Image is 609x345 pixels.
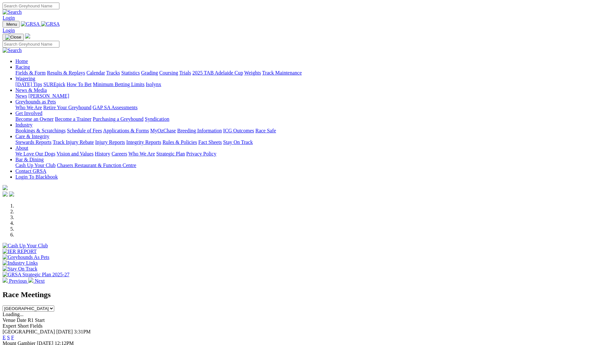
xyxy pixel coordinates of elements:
[15,157,44,162] a: Bar & Dining
[3,243,48,249] img: Cash Up Your Club
[15,116,606,122] div: Get Involved
[18,323,29,329] span: Short
[186,151,216,156] a: Privacy Policy
[28,317,45,323] span: R1 Start
[3,21,20,28] button: Toggle navigation
[15,151,55,156] a: We Love Our Dogs
[15,128,65,133] a: Bookings & Scratchings
[15,116,54,122] a: Become an Owner
[179,70,191,75] a: Trials
[3,317,15,323] span: Venue
[3,312,23,317] span: Loading...
[15,134,49,139] a: Care & Integrity
[15,122,32,128] a: Industry
[3,28,15,33] a: Login
[95,139,125,145] a: Injury Reports
[5,35,21,40] img: Close
[15,64,30,70] a: Racing
[57,163,136,168] a: Chasers Restaurant & Function Centre
[141,70,158,75] a: Grading
[3,329,55,334] span: [GEOGRAPHIC_DATA]
[15,82,42,87] a: [DATE] Tips
[93,116,144,122] a: Purchasing a Greyhound
[15,70,606,76] div: Racing
[223,139,253,145] a: Stay On Track
[3,278,28,284] a: Previous
[56,329,73,334] span: [DATE]
[15,151,606,157] div: About
[3,41,59,48] input: Search
[15,82,606,87] div: Wagering
[3,290,606,299] h2: Race Meetings
[177,128,222,133] a: Breeding Information
[3,3,59,9] input: Search
[126,139,161,145] a: Integrity Reports
[17,317,26,323] span: Date
[15,93,606,99] div: News & Media
[43,105,91,110] a: Retire Your Greyhound
[3,48,22,53] img: Search
[146,82,161,87] a: Isolynx
[15,111,42,116] a: Get Involved
[15,70,46,75] a: Fields & Form
[103,128,149,133] a: Applications & Forms
[67,128,102,133] a: Schedule of Fees
[15,139,51,145] a: Stewards Reports
[15,139,606,145] div: Care & Integrity
[3,15,15,21] a: Login
[111,151,127,156] a: Careers
[15,168,46,174] a: Contact GRSA
[3,272,69,278] img: GRSA Strategic Plan 2025-27
[244,70,261,75] a: Weights
[9,191,14,197] img: twitter.svg
[15,128,606,134] div: Industry
[198,139,222,145] a: Fact Sheets
[3,249,37,254] img: IER REPORT
[93,105,138,110] a: GAP SA Assessments
[3,323,16,329] span: Expert
[28,278,45,284] a: Next
[35,278,45,284] span: Next
[9,278,27,284] span: Previous
[57,151,93,156] a: Vision and Values
[3,260,38,266] img: Industry Links
[159,70,178,75] a: Coursing
[3,278,8,283] img: chevron-left-pager-white.svg
[30,323,42,329] span: Fields
[15,99,56,104] a: Greyhounds as Pets
[3,254,49,260] img: Greyhounds As Pets
[15,105,42,110] a: Who We Are
[3,34,24,41] button: Toggle navigation
[15,58,28,64] a: Home
[255,128,276,133] a: Race Safe
[47,70,85,75] a: Results & Replays
[15,105,606,111] div: Greyhounds as Pets
[74,329,91,334] span: 3:31PM
[95,151,110,156] a: History
[43,82,65,87] a: SUREpick
[15,174,58,180] a: Login To Blackbook
[3,191,8,197] img: facebook.svg
[150,128,176,133] a: MyOzChase
[162,139,197,145] a: Rules & Policies
[53,139,94,145] a: Track Injury Rebate
[156,151,185,156] a: Strategic Plan
[15,145,28,151] a: About
[262,70,302,75] a: Track Maintenance
[28,278,33,283] img: chevron-right-pager-white.svg
[41,21,60,27] img: GRSA
[145,116,169,122] a: Syndication
[15,163,56,168] a: Cash Up Your Club
[15,93,27,99] a: News
[106,70,120,75] a: Tracks
[67,82,92,87] a: How To Bet
[15,87,47,93] a: News & Media
[3,335,6,340] a: E
[3,9,22,15] img: Search
[192,70,243,75] a: 2025 TAB Adelaide Cup
[28,93,69,99] a: [PERSON_NAME]
[11,335,14,340] a: F
[25,33,30,39] img: logo-grsa-white.png
[6,22,17,27] span: Menu
[223,128,254,133] a: ICG Outcomes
